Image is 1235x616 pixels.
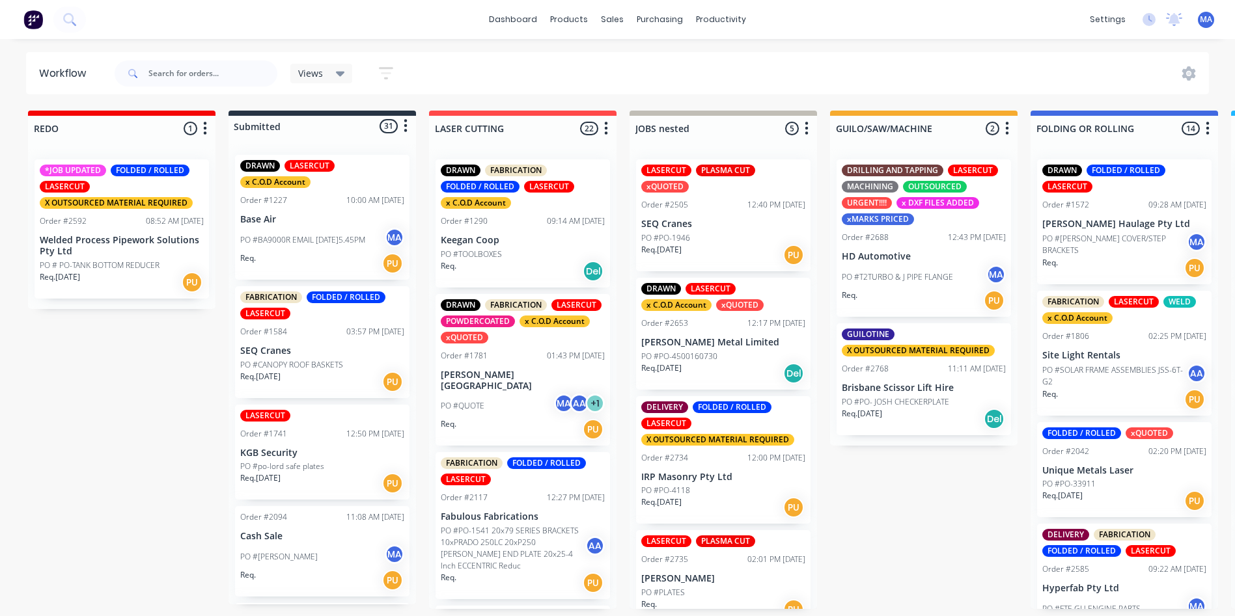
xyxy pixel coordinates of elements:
[240,569,256,581] p: Req.
[842,328,895,340] div: GUILOTINE
[441,215,488,227] div: Order #1290
[1042,545,1121,557] div: FOLDED / ROLLED
[842,408,882,420] p: Req. [DATE]
[842,232,889,243] div: Order #2688
[547,350,605,362] div: 01:43 PM [DATE]
[1042,330,1089,342] div: Order #1806
[641,554,688,565] div: Order #2735
[1187,596,1206,616] div: MA
[240,291,302,303] div: FABRICATION
[40,197,193,209] div: X OUTSOURCED MATERIAL REQUIRED
[441,350,488,362] div: Order #1781
[747,199,805,211] div: 12:40 PM [DATE]
[547,492,605,503] div: 12:27 PM [DATE]
[1042,233,1187,256] p: PO #[PERSON_NAME] COVER/STEP BRACKETS
[641,434,794,446] div: X OUTSOURCED MATERIAL REQUIRED
[240,511,287,523] div: Order #2094
[696,535,755,547] div: PLASMA CUT
[1042,427,1121,439] div: FOLDED / ROLLED
[903,181,967,193] div: OUTSOURCED
[1042,199,1089,211] div: Order #1572
[641,181,689,193] div: xQUOTED
[385,544,404,564] div: MA
[235,286,409,398] div: FABRICATIONFOLDED / ROLLEDLASERCUTOrder #158403:57 PM [DATE]SEQ CranesPO #CANOPY ROOF BASKETSReq....
[842,251,1006,262] p: HD Automotive
[441,369,605,392] p: [PERSON_NAME][GEOGRAPHIC_DATA]
[1126,427,1173,439] div: xQUOTED
[382,473,403,494] div: PU
[842,345,995,356] div: X OUTSOURCED MATERIAL REQUIRED
[747,317,805,329] div: 12:17 PM [DATE]
[1042,490,1083,502] p: Req. [DATE]
[441,260,456,272] p: Req.
[747,554,805,565] div: 02:01 PM [DATE]
[1042,296,1104,308] div: FABRICATION
[554,394,574,413] div: MA
[948,232,1006,243] div: 12:43 PM [DATE]
[570,394,589,413] div: AA
[39,66,92,81] div: Workflow
[441,400,484,412] p: PO #QUOTE
[40,181,90,193] div: LASERCUT
[441,332,488,343] div: xQUOTED
[240,194,287,206] div: Order #1227
[1042,219,1206,230] p: [PERSON_NAME] Haulage Pty Ltd
[382,371,403,392] div: PU
[636,278,811,390] div: DRAWNLASERCUTx C.O.D AccountxQUOTEDOrder #265312:17 PM [DATE][PERSON_NAME] Metal LimitedPO #PO-45...
[641,472,805,483] p: IRP Masonry Pty Ltd
[385,228,404,247] div: MA
[240,252,256,264] p: Req.
[520,315,590,327] div: x C.O.D Account
[40,235,204,257] p: Welded Process Pipework Solutions Pty Ltd
[594,10,630,29] div: sales
[346,511,404,523] div: 11:08 AM [DATE]
[235,155,409,280] div: DRAWNLASERCUTx C.O.D AccountOrder #122710:00 AM [DATE]Base AirPO #BA9000R EMAIL [DATE]5.45PMMAReq.PU
[783,245,804,265] div: PU
[641,598,657,610] p: Req.
[1126,545,1176,557] div: LASERCUT
[948,363,1006,375] div: 11:11 AM [DATE]
[641,299,712,311] div: x C.O.D Account
[641,337,805,348] p: [PERSON_NAME] Metal Limited
[1187,232,1206,252] div: MA
[630,10,689,29] div: purchasing
[1042,312,1113,324] div: x C.O.D Account
[696,165,755,176] div: PLASMA CUT
[636,159,811,271] div: LASERCUTPLASMA CUTxQUOTEDOrder #250512:40 PM [DATE]SEQ CranesPO #PO-1946Req.[DATE]PU
[240,551,318,563] p: PO #[PERSON_NAME]
[689,10,753,29] div: productivity
[485,299,547,311] div: FABRICATION
[1083,10,1132,29] div: settings
[641,219,805,230] p: SEQ Cranes
[1163,296,1196,308] div: WELD
[441,248,502,260] p: PO #TOOLBOXES
[441,315,515,327] div: POWDERCOATED
[583,261,604,282] div: Del
[146,215,204,227] div: 08:52 AM [DATE]
[641,496,682,508] p: Req. [DATE]
[747,452,805,464] div: 12:00 PM [DATE]
[240,160,280,172] div: DRAWN
[1037,291,1212,416] div: FABRICATIONLASERCUTWELDx C.O.D AccountOrder #180602:25 PM [DATE]Site Light RentalsPO #SOLAR FRAME...
[1187,364,1206,383] div: AA
[40,165,106,176] div: *JOB UPDATED
[984,408,1005,429] div: Del
[240,234,365,246] p: PO #BA9000R EMAIL [DATE]5.45PM
[1042,529,1089,541] div: DELIVERY
[441,525,585,572] p: PO #PO-1541 20x79 SERIES BRACKETS 10xPRADO 250LC 20xP250 [PERSON_NAME] END PLATE 20x25-4 Inch ECC...
[35,159,209,299] div: *JOB UPDATEDFOLDED / ROLLEDLASERCUTX OUTSOURCED MATERIAL REQUIREDOrder #259208:52 AM [DATE]Welded...
[1042,446,1089,457] div: Order #2042
[23,10,43,29] img: Factory
[240,461,324,472] p: PO #po-lord safe plates
[585,394,605,413] div: + 1
[1087,165,1165,176] div: FOLDED / ROLLED
[641,283,681,295] div: DRAWN
[1042,478,1096,490] p: PO #PO-33911
[783,363,804,384] div: Del
[544,10,594,29] div: products
[585,536,605,556] div: AA
[1042,350,1206,361] p: Site Light Rentals
[837,323,1011,435] div: GUILOTINEX OUTSOURCED MATERIAL REQUIREDOrder #276811:11 AM [DATE]Brisbane Scissor Lift HirePO #PO...
[1184,389,1205,410] div: PU
[1109,296,1159,308] div: LASERCUT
